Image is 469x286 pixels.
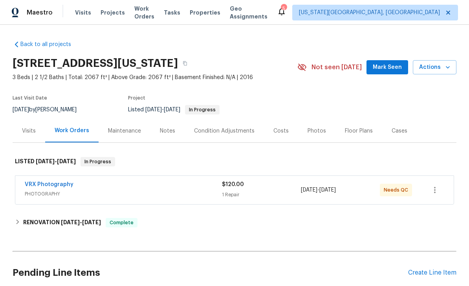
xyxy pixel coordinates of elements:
[392,127,407,135] div: Cases
[164,107,180,113] span: [DATE]
[13,107,29,113] span: [DATE]
[13,213,456,232] div: RENOVATION [DATE]-[DATE]Complete
[13,41,88,48] a: Back to all projects
[55,127,89,135] div: Work Orders
[345,127,373,135] div: Floor Plans
[81,158,114,166] span: In Progress
[308,127,326,135] div: Photos
[128,107,220,113] span: Listed
[301,186,336,194] span: -
[145,107,180,113] span: -
[23,218,101,227] h6: RENOVATION
[57,159,76,164] span: [DATE]
[222,182,244,187] span: $120.00
[160,127,175,135] div: Notes
[230,5,267,20] span: Geo Assignments
[408,269,456,277] div: Create Line Item
[419,63,450,72] span: Actions
[101,9,125,17] span: Projects
[61,220,101,225] span: -
[319,187,336,193] span: [DATE]
[13,105,86,114] div: by [PERSON_NAME]
[299,9,440,17] span: [US_STATE][GEOGRAPHIC_DATA], [GEOGRAPHIC_DATA]
[13,149,456,174] div: LISTED [DATE]-[DATE]In Progress
[13,59,178,67] h2: [STREET_ADDRESS][US_STATE]
[25,182,73,187] a: VRX Photography
[75,9,91,17] span: Visits
[25,190,222,198] span: PHOTOGRAPHY
[22,127,36,135] div: Visits
[134,5,154,20] span: Work Orders
[311,63,362,71] span: Not seen [DATE]
[222,191,301,199] div: 1 Repair
[108,127,141,135] div: Maintenance
[106,219,137,227] span: Complete
[186,107,219,112] span: In Progress
[61,220,80,225] span: [DATE]
[27,9,53,17] span: Maestro
[373,63,402,72] span: Mark Seen
[178,56,192,70] button: Copy Address
[194,127,255,135] div: Condition Adjustments
[13,96,47,100] span: Last Visit Date
[190,9,220,17] span: Properties
[145,107,162,113] span: [DATE]
[128,96,145,100] span: Project
[13,74,297,81] span: 3 Beds | 2 1/2 Baths | Total: 2067 ft² | Above Grade: 2067 ft² | Basement Finished: N/A | 2016
[36,159,55,164] span: [DATE]
[301,187,317,193] span: [DATE]
[15,157,76,166] h6: LISTED
[36,159,76,164] span: -
[164,10,180,15] span: Tasks
[281,5,286,13] div: 5
[413,60,456,75] button: Actions
[82,220,101,225] span: [DATE]
[273,127,289,135] div: Costs
[366,60,408,75] button: Mark Seen
[384,186,411,194] span: Needs QC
